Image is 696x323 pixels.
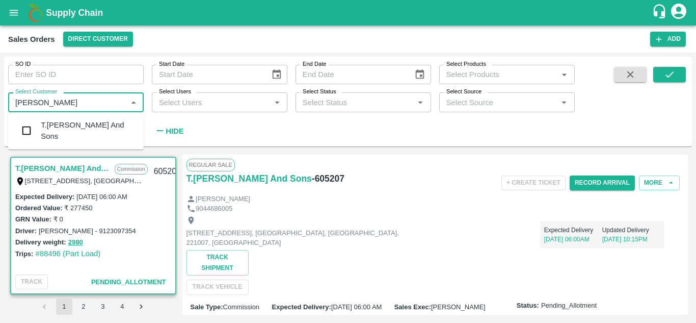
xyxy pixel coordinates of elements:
[186,250,249,276] button: Track Shipment
[25,3,46,23] img: logo
[35,299,151,315] nav: pagination navigation
[312,171,344,186] h6: - 605207
[431,303,486,311] span: [PERSON_NAME]
[410,65,430,84] button: Choose date
[670,2,688,23] div: account of current user
[602,226,660,235] p: Updated Delivery
[544,226,602,235] p: Expected Delivery
[152,65,263,84] input: Start Date
[639,176,680,190] button: More
[303,60,326,68] label: End Date
[41,119,136,142] div: T.[PERSON_NAME] And Sons
[8,65,144,84] input: Enter SO ID
[133,299,150,315] button: Go to next page
[652,4,670,22] div: customer-support
[148,160,187,184] div: 605207
[186,159,235,171] span: Regular Sale
[15,60,31,68] label: SO ID
[76,193,127,201] label: [DATE] 06:00 AM
[46,6,652,20] a: Supply Chain
[114,299,130,315] button: Go to page 4
[11,95,124,109] input: Select Customer
[15,227,37,235] label: Driver:
[296,65,407,84] input: End Date
[39,227,136,235] label: [PERSON_NAME] - 9123097354
[68,237,83,249] button: 2980
[46,8,103,18] b: Supply Chain
[15,250,33,258] label: Trips:
[541,301,597,311] span: Pending_Allotment
[35,250,100,258] a: #88496 (Part Load)
[186,229,416,247] p: [STREET_ADDRESS], [GEOGRAPHIC_DATA], [GEOGRAPHIC_DATA], 221007, [GEOGRAPHIC_DATA]
[2,1,25,24] button: open drawer
[15,238,66,246] label: Delivery weight:
[602,235,660,244] p: [DATE] 10:15PM
[152,122,186,140] button: Hide
[299,95,411,109] input: Select Status
[650,32,686,46] button: Add
[56,299,72,315] button: page 1
[75,299,92,315] button: Go to page 2
[115,164,148,175] p: Commission
[91,278,166,286] span: Pending_Allotment
[15,204,62,212] label: Ordered Value:
[15,215,51,223] label: GRN Value:
[267,65,286,84] button: Choose date
[191,303,223,311] label: Sale Type :
[303,88,336,96] label: Select Status
[15,162,110,175] a: T.[PERSON_NAME] And Sons
[331,303,382,311] span: [DATE] 06:00 AM
[414,96,427,109] button: Open
[196,194,250,204] p: [PERSON_NAME]
[196,204,232,214] p: 9044686005
[159,60,184,68] label: Start Date
[442,68,555,81] input: Select Products
[442,95,555,109] input: Select Source
[517,301,539,311] label: Status:
[544,235,602,244] p: [DATE] 06:00AM
[63,32,133,46] button: Select DC
[95,299,111,315] button: Go to page 3
[272,303,331,311] label: Expected Delivery :
[159,88,191,96] label: Select Users
[394,303,431,311] label: Sales Exec :
[53,215,63,223] label: ₹ 0
[446,88,481,96] label: Select Source
[166,127,183,135] strong: Hide
[186,171,312,186] a: T.[PERSON_NAME] And Sons
[271,96,284,109] button: Open
[155,95,267,109] input: Select Users
[223,303,260,311] span: Commission
[25,177,334,185] label: [STREET_ADDRESS], [GEOGRAPHIC_DATA], [GEOGRAPHIC_DATA], 221007, [GEOGRAPHIC_DATA]
[15,88,57,96] label: Select Customer
[64,204,92,212] label: ₹ 277450
[557,96,571,109] button: Open
[446,60,486,68] label: Select Products
[15,193,74,201] label: Expected Delivery :
[8,33,55,46] div: Sales Orders
[570,176,635,190] button: Record Arrival
[557,68,571,81] button: Open
[127,96,140,109] button: Close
